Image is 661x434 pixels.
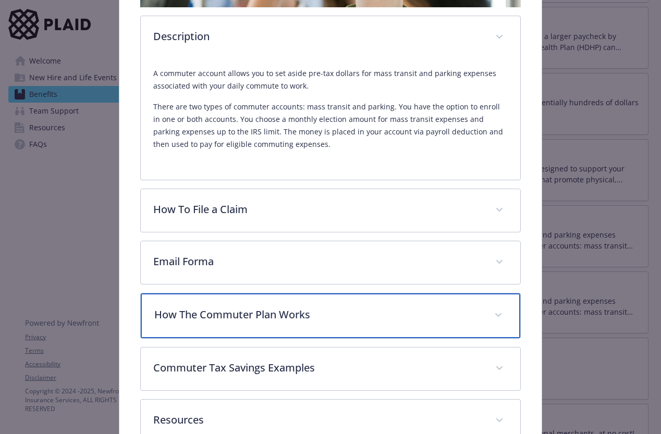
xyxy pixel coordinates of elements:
[153,67,508,92] p: A commuter account allows you to set aside pre-tax dollars for mass transit and parking expenses ...
[141,189,520,232] div: How To File a Claim
[154,307,482,323] p: How The Commuter Plan Works
[141,16,520,59] div: Description
[153,202,483,217] p: How To File a Claim
[141,59,520,180] div: Description
[153,412,483,428] p: Resources
[153,360,483,376] p: Commuter Tax Savings Examples
[153,101,508,151] p: There are two types of commuter accounts: mass transit and parking. You have the option to enroll...
[141,241,520,284] div: Email Forma
[153,29,483,44] p: Description
[141,348,520,390] div: Commuter Tax Savings Examples
[141,293,520,338] div: How The Commuter Plan Works
[153,254,483,269] p: Email Forma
